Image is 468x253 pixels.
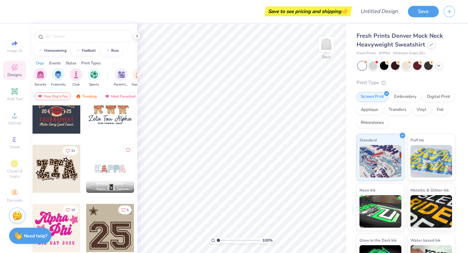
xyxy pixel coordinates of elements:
[8,120,21,126] span: Upload
[63,206,78,214] button: Like
[393,51,426,56] span: Minimum Order: 50 +
[81,60,101,66] div: Print Types
[111,49,119,52] div: bear
[379,51,390,56] span: # FP94
[24,233,47,239] strong: Need help?
[118,71,125,78] img: Parent's Weekend Image
[87,68,100,87] button: filter button
[89,82,99,87] span: Sports
[66,60,76,66] div: Styles
[357,51,376,56] span: Fresh Prints
[127,208,129,212] span: 5
[102,92,138,100] div: Most Favorited
[359,145,401,178] img: Standard
[3,168,26,179] span: Clipart & logos
[51,68,66,87] div: filter for Fraternity
[357,32,443,48] span: Fresh Prints Denver Mock Neck Heavyweight Sweatshirt
[70,68,83,87] div: filter for Club
[37,71,44,78] img: Sorority Image
[49,60,61,66] div: Events
[63,146,78,155] button: Like
[410,137,424,143] span: Puff Ink
[357,105,383,115] div: Applique
[51,68,66,87] button: filter button
[97,187,132,192] span: Kappa Kappa Gamma, [GEOGRAPHIC_DATA]
[410,187,449,193] span: Metallic & Glitter Ink
[34,92,71,100] div: Your Org's Fav
[341,7,348,15] span: 👉
[7,48,22,53] span: Image AI
[124,146,132,154] button: Like
[70,68,83,87] button: filter button
[410,237,440,244] span: Water based Ink
[423,92,454,102] div: Digital Print
[359,187,375,193] span: Neon Ink
[37,94,43,99] img: most_fav.gif
[118,206,132,214] button: Like
[355,5,403,18] input: Untitled Design
[7,96,22,101] span: Add Text
[359,195,401,228] img: Neon Ink
[136,71,143,78] img: Game Day Image
[72,46,99,56] button: football
[10,144,20,150] span: Greek
[34,46,70,56] button: homecoming
[433,105,448,115] div: Foil
[72,71,80,78] img: Club Image
[87,68,100,87] div: filter for Sports
[82,49,96,52] div: football
[266,7,350,16] div: Save to see pricing and shipping
[114,68,129,87] button: filter button
[410,195,452,228] img: Metallic & Glitter Ink
[384,105,410,115] div: Transfers
[359,237,396,244] span: Glow in the Dark Ink
[90,71,98,78] img: Sports Image
[36,60,44,66] div: Orgs
[44,49,67,52] div: homecoming
[34,68,47,87] div: filter for Sorority
[132,82,147,87] span: Game Day
[390,92,421,102] div: Embroidery
[114,68,129,87] div: filter for Parent's Weekend
[357,92,388,102] div: Screen Print
[51,82,66,87] span: Fraternity
[55,71,62,78] img: Fraternity Image
[262,237,273,243] span: 100 %
[359,137,377,143] span: Standard
[132,68,147,87] button: filter button
[320,38,333,51] img: Back
[38,49,43,53] img: trend_line.gif
[34,68,47,87] button: filter button
[410,145,452,178] img: Puff Ink
[357,79,455,87] div: Print Type
[101,46,122,56] button: bear
[75,49,81,53] img: trend_line.gif
[105,49,110,53] img: trend_line.gif
[71,208,75,212] span: 10
[72,82,80,87] span: Club
[7,198,22,203] span: Decorate
[76,94,81,99] img: trending.gif
[322,54,331,60] div: Back
[105,94,110,99] img: most_fav.gif
[412,105,431,115] div: Vinyl
[45,33,128,40] input: Try "Alpha"
[408,6,439,17] button: Save
[132,68,147,87] div: filter for Game Day
[97,182,123,186] span: [PERSON_NAME]
[71,149,75,153] span: 31
[357,118,388,128] div: Rhinestones
[7,72,22,77] span: Designs
[114,82,129,87] span: Parent's Weekend
[73,92,100,100] div: Trending
[34,82,46,87] span: Sorority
